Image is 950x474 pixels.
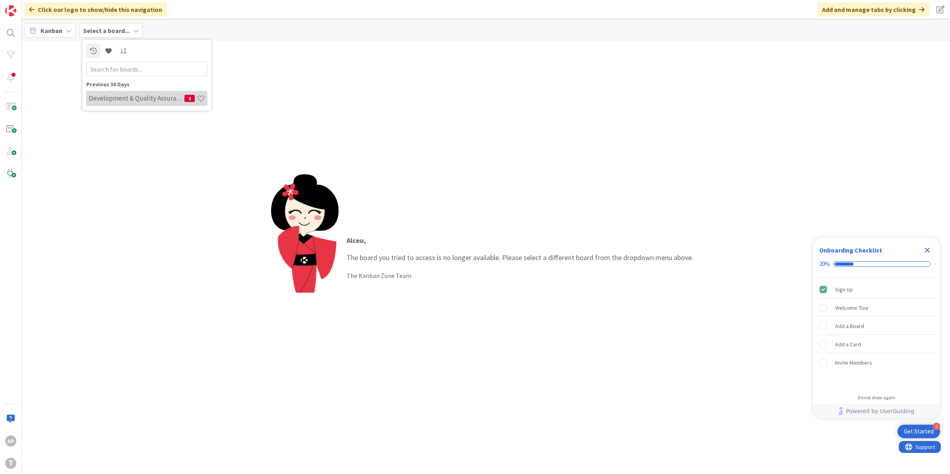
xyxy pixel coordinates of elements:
[5,5,16,16] img: Visit kanbanzone.com
[819,260,830,268] div: 20%
[921,244,934,256] div: Close Checklist
[898,425,940,438] div: Open Get Started checklist, remaining modules: 4
[89,94,184,102] h4: Development & Quality Assurance
[816,354,937,371] div: Invite Members is incomplete.
[5,458,16,469] div: T
[813,404,940,418] div: Footer
[835,321,864,331] div: Add a Board
[86,62,207,76] input: Search for boards...
[835,358,872,367] div: Invite Members
[846,406,914,416] span: Powered by UserGuiding
[835,303,869,313] div: Welcome Tour
[904,427,934,435] div: Get Started
[347,271,693,280] div: The Kanban Zone Team
[813,278,940,389] div: Checklist items
[5,435,16,447] div: AP
[816,299,937,317] div: Welcome Tour is incomplete.
[817,404,936,418] a: Powered by UserGuiding
[347,236,366,245] strong: Alceu ,
[41,26,62,35] span: Kanban
[184,95,195,102] span: 3
[17,1,36,11] span: Support
[86,80,207,88] div: Previous 30 Days
[819,260,934,268] div: Checklist progress: 20%
[817,2,929,17] div: Add and manage tabs by clicking
[858,394,895,401] div: Do not show again
[819,245,882,255] div: Onboarding Checklist
[813,237,940,418] div: Checklist Container
[933,423,940,430] div: 4
[347,235,693,263] p: The board you tried to access is no longer available. Please select a different board from the dr...
[816,317,937,335] div: Add a Board is incomplete.
[816,336,937,353] div: Add a Card is incomplete.
[835,285,853,294] div: Sign Up
[816,281,937,298] div: Sign Up is complete.
[83,27,130,35] b: Select a board...
[24,2,167,17] div: Click our logo to show/hide this navigation
[835,340,861,349] div: Add a Card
